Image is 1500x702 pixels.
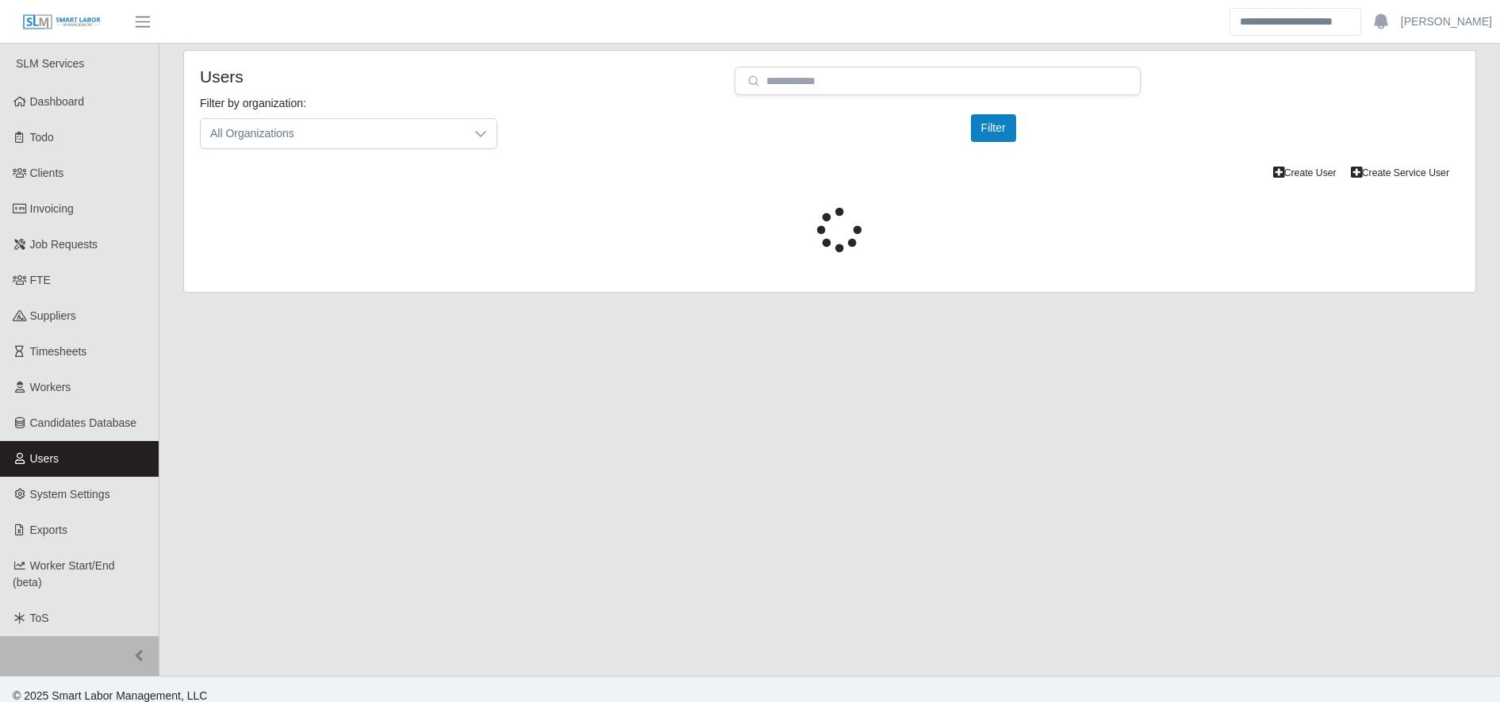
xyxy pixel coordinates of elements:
input: Search [1230,8,1361,36]
span: Users [30,452,59,465]
a: [PERSON_NAME] [1401,13,1492,30]
a: Create User [1266,162,1344,184]
span: FTE [30,274,51,286]
span: Suppliers [30,309,76,322]
span: Candidates Database [30,416,137,429]
span: Clients [30,167,64,179]
h4: Users [200,67,711,86]
span: Invoicing [30,202,74,215]
span: System Settings [30,488,110,501]
span: Dashboard [30,95,85,108]
span: Job Requests [30,238,98,251]
span: Workers [30,381,71,393]
label: Filter by organization: [200,95,306,112]
span: Todo [30,131,54,144]
img: SLM Logo [22,13,102,31]
span: © 2025 Smart Labor Management, LLC [13,689,207,702]
span: Timesheets [30,345,87,358]
button: Filter [971,114,1016,142]
span: SLM Services [16,57,84,70]
span: ToS [30,612,49,624]
span: All Organizations [201,119,465,148]
a: Create Service User [1344,162,1456,184]
span: Worker Start/End (beta) [13,559,115,589]
span: Exports [30,524,67,536]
